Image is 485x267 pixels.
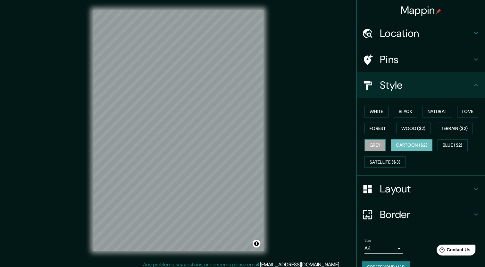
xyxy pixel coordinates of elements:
button: Grey [364,139,386,151]
button: Forest [364,123,391,134]
h4: Pins [380,53,472,66]
button: Love [457,106,478,117]
div: Layout [357,176,485,202]
div: A4 [364,243,403,254]
div: Location [357,20,485,46]
label: Size [364,238,371,243]
iframe: Help widget launcher [428,242,478,260]
button: Toggle attribution [253,240,260,247]
button: Terrain ($2) [436,123,473,134]
h4: Style [380,79,472,92]
button: Black [394,106,418,117]
img: pin-icon.png [436,9,441,14]
h4: Layout [380,182,472,195]
button: Blue ($2) [438,139,468,151]
button: White [364,106,389,117]
h4: Mappin [401,4,441,17]
button: Natural [422,106,452,117]
button: Wood ($2) [396,123,431,134]
button: Satellite ($3) [364,156,406,168]
div: Border [357,202,485,227]
canvas: Map [93,10,263,251]
button: Cartoon ($2) [391,139,432,151]
h4: Location [380,27,472,40]
div: Pins [357,47,485,72]
div: Style [357,72,485,98]
h4: Border [380,208,472,221]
